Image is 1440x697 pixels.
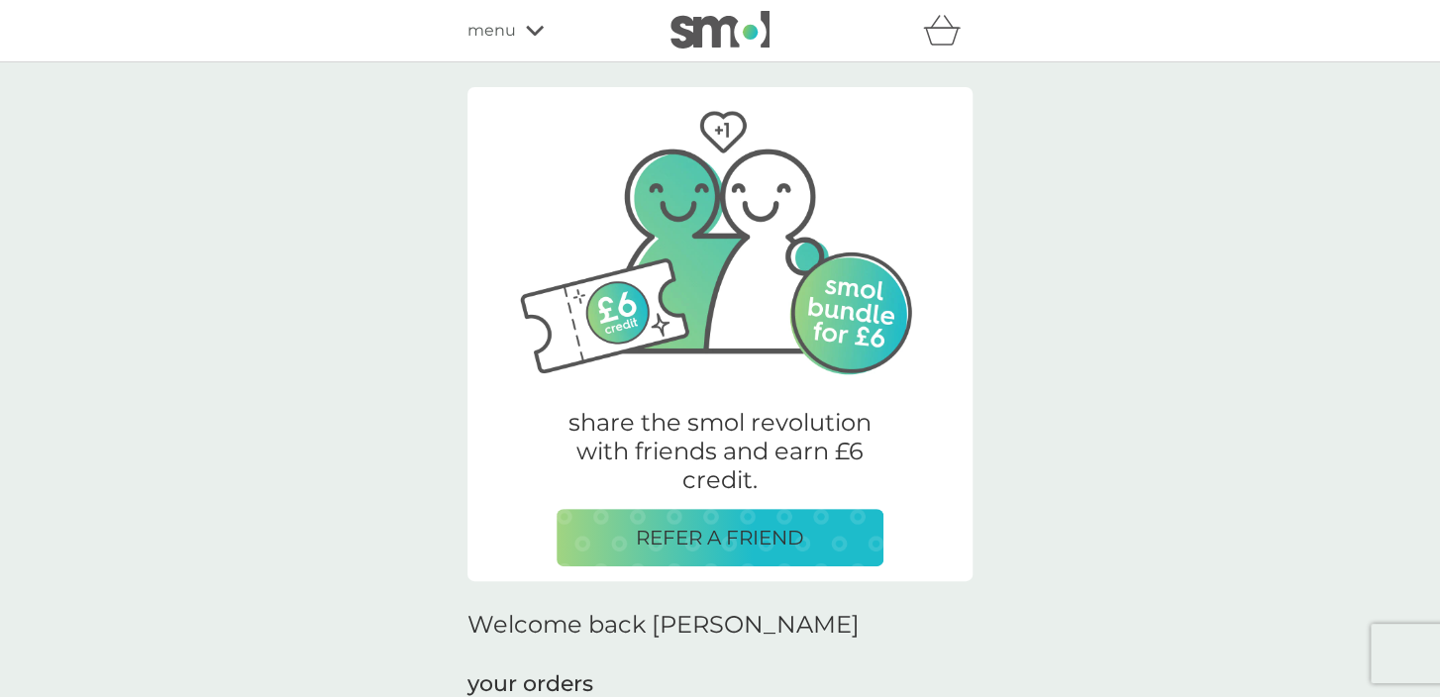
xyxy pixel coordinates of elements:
div: basket [923,11,973,50]
img: Two friends, one with their arm around the other. [497,87,943,384]
a: Two friends, one with their arm around the other.share the smol revolution with friends and earn ... [467,90,973,581]
p: REFER A FRIEND [636,522,804,553]
button: REFER A FRIEND [557,509,883,566]
span: menu [467,18,516,44]
p: share the smol revolution with friends and earn £6 credit. [557,409,883,494]
img: smol [670,11,770,49]
h2: Welcome back [PERSON_NAME] [467,611,860,640]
